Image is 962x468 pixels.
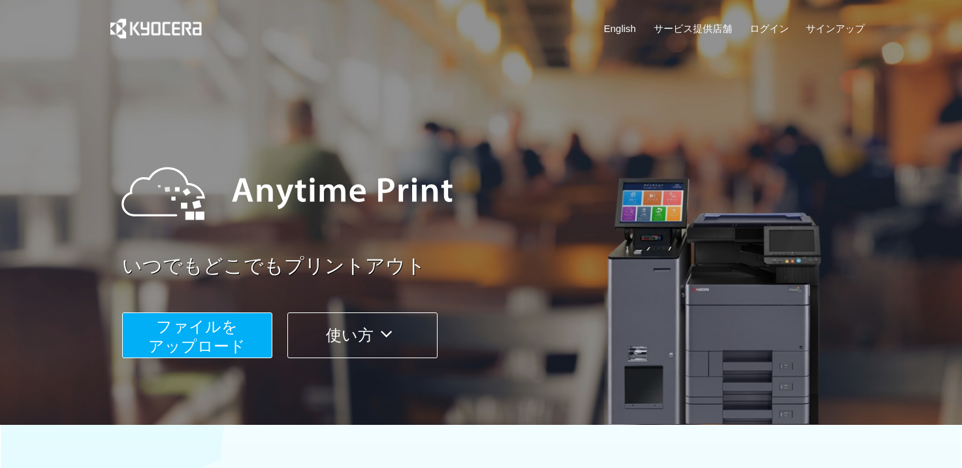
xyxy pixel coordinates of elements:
a: ログイン [750,22,789,35]
a: サービス提供店舗 [654,22,732,35]
a: サインアップ [806,22,865,35]
span: ファイルを ​​アップロード [148,318,246,355]
button: ファイルを​​アップロード [122,312,272,358]
a: English [604,22,636,35]
button: 使い方 [287,312,438,358]
a: いつでもどこでもプリントアウト [122,252,873,280]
